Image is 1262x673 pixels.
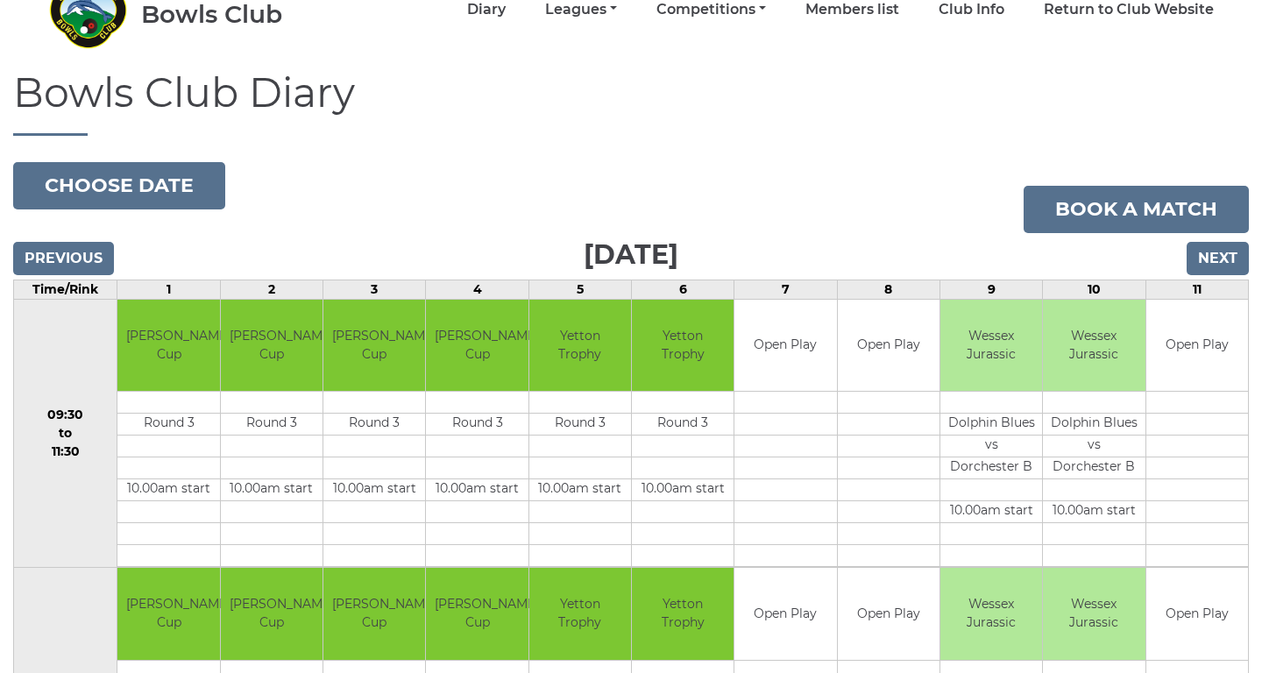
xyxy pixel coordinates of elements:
[632,568,734,660] td: Yetton Trophy
[1146,568,1248,660] td: Open Play
[1043,280,1145,299] td: 10
[1146,300,1248,392] td: Open Play
[117,414,219,436] td: Round 3
[1043,501,1145,523] td: 10.00am start
[117,300,219,392] td: [PERSON_NAME] Cup
[13,71,1249,136] h1: Bowls Club Diary
[13,242,114,275] input: Previous
[940,414,1042,436] td: Dolphin Blues
[426,568,528,660] td: [PERSON_NAME] Cup
[837,280,939,299] td: 8
[221,568,323,660] td: [PERSON_NAME] Cup
[632,300,734,392] td: Yetton Trophy
[117,479,219,501] td: 10.00am start
[939,280,1042,299] td: 9
[940,436,1042,457] td: vs
[940,501,1042,523] td: 10.00am start
[323,414,425,436] td: Round 3
[528,280,631,299] td: 5
[1043,300,1145,392] td: Wessex Jurassic
[221,414,323,436] td: Round 3
[529,414,631,436] td: Round 3
[632,479,734,501] td: 10.00am start
[426,280,528,299] td: 4
[323,568,425,660] td: [PERSON_NAME] Cup
[1043,568,1145,660] td: Wessex Jurassic
[1043,436,1145,457] td: vs
[734,568,836,660] td: Open Play
[1043,457,1145,479] td: Dorchester B
[323,300,425,392] td: [PERSON_NAME] Cup
[529,479,631,501] td: 10.00am start
[323,479,425,501] td: 10.00am start
[734,300,836,392] td: Open Play
[1187,242,1249,275] input: Next
[1024,186,1249,233] a: Book a match
[1043,414,1145,436] td: Dolphin Blues
[426,414,528,436] td: Round 3
[940,457,1042,479] td: Dorchester B
[838,300,939,392] td: Open Play
[117,280,220,299] td: 1
[117,568,219,660] td: [PERSON_NAME] Cup
[220,280,323,299] td: 2
[1145,280,1248,299] td: 11
[426,479,528,501] td: 10.00am start
[529,568,631,660] td: Yetton Trophy
[940,300,1042,392] td: Wessex Jurassic
[940,568,1042,660] td: Wessex Jurassic
[734,280,837,299] td: 7
[14,280,117,299] td: Time/Rink
[323,280,426,299] td: 3
[529,300,631,392] td: Yetton Trophy
[14,299,117,568] td: 09:30 to 11:30
[221,300,323,392] td: [PERSON_NAME] Cup
[13,162,225,209] button: Choose date
[632,414,734,436] td: Round 3
[426,300,528,392] td: [PERSON_NAME] Cup
[838,568,939,660] td: Open Play
[632,280,734,299] td: 6
[221,479,323,501] td: 10.00am start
